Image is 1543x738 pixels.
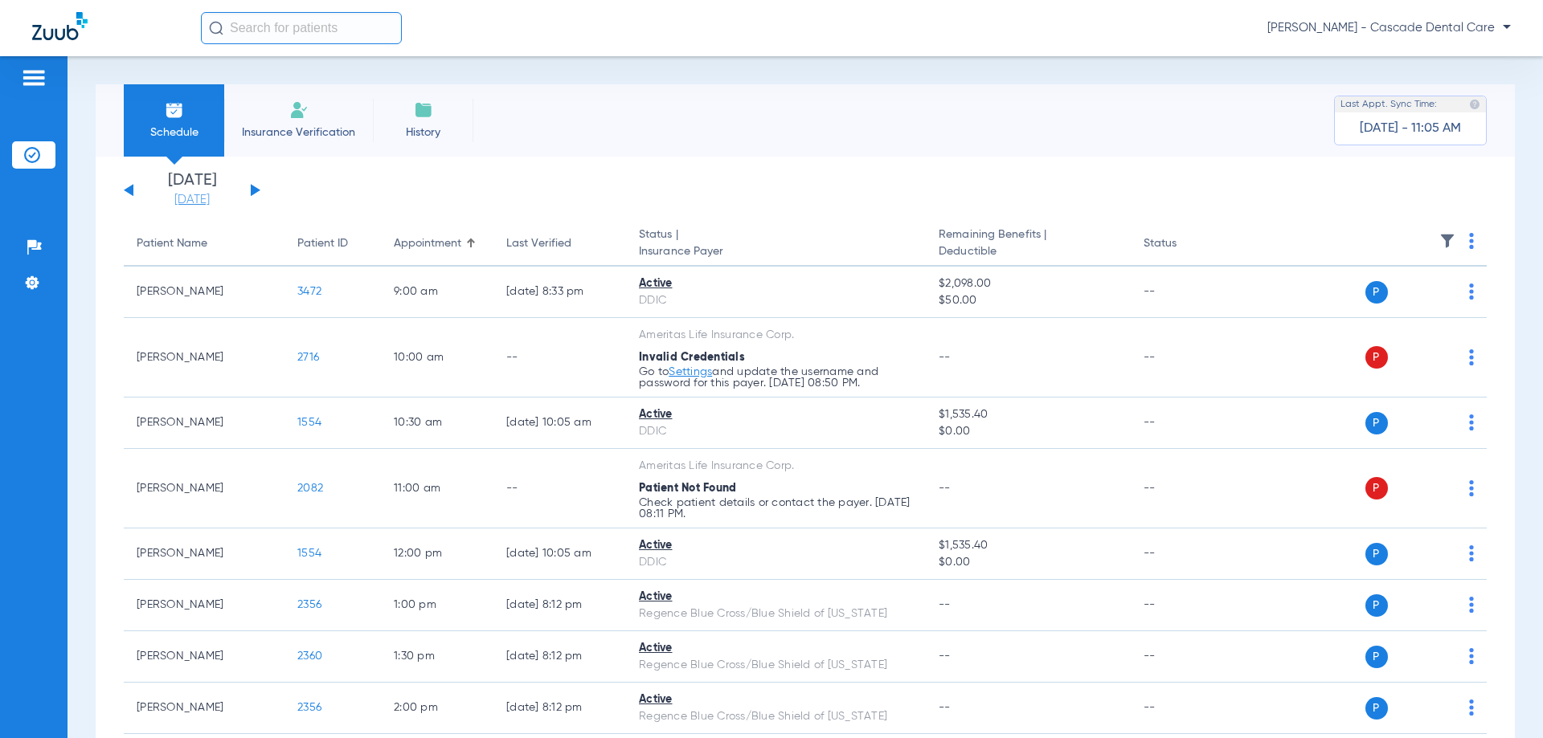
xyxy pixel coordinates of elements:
div: Active [639,640,913,657]
span: 1554 [297,548,321,559]
img: Manual Insurance Verification [289,100,309,120]
th: Status | [626,222,926,267]
img: History [414,100,433,120]
span: Deductible [939,243,1117,260]
img: group-dot-blue.svg [1469,480,1474,496]
input: Search for patients [201,12,402,44]
td: -- [1131,580,1239,631]
div: Active [639,537,913,554]
span: -- [939,352,951,363]
td: -- [1131,318,1239,398]
td: [PERSON_NAME] [124,631,284,683]
img: filter.svg [1439,233,1455,249]
td: 10:30 AM [381,398,493,449]
td: -- [1131,683,1239,734]
td: [DATE] 8:12 PM [493,580,626,631]
td: -- [1131,267,1239,318]
div: DDIC [639,554,913,571]
img: group-dot-blue.svg [1469,597,1474,613]
img: group-dot-blue.svg [1469,349,1474,365]
div: DDIC [639,423,913,440]
span: P [1365,594,1388,617]
img: Search Icon [209,21,223,35]
div: Active [639,691,913,708]
a: Settings [669,366,712,377]
span: P [1365,412,1388,434]
img: Zuub Logo [32,12,88,40]
span: $1,535.40 [939,406,1117,423]
td: [DATE] 10:05 AM [493,398,626,449]
div: Patient Name [137,235,207,252]
div: Active [639,406,913,423]
iframe: Chat Widget [1463,661,1543,738]
span: 2356 [297,599,321,610]
td: [PERSON_NAME] [124,449,284,528]
span: 2360 [297,650,322,662]
span: P [1365,646,1388,668]
div: Patient Name [137,235,272,252]
div: Ameritas Life Insurance Corp. [639,327,913,344]
img: Schedule [165,100,184,120]
td: [DATE] 8:12 PM [493,683,626,734]
div: Appointment [394,235,481,252]
img: group-dot-blue.svg [1469,233,1474,249]
td: -- [493,318,626,398]
a: [DATE] [144,192,240,208]
p: Check patient details or contact the payer. [DATE] 08:11 PM. [639,497,913,520]
img: group-dot-blue.svg [1469,283,1474,300]
span: $0.00 [939,423,1117,440]
div: Regence Blue Cross/Blue Shield of [US_STATE] [639,605,913,622]
td: 12:00 PM [381,528,493,580]
div: DDIC [639,292,913,309]
li: [DATE] [144,173,240,208]
span: -- [939,650,951,662]
div: Active [639,275,913,292]
span: P [1365,543,1388,565]
th: Remaining Benefits | [926,222,1130,267]
td: [PERSON_NAME] [124,267,284,318]
td: [DATE] 8:33 PM [493,267,626,318]
span: $50.00 [939,292,1117,309]
div: Patient ID [297,235,368,252]
span: P [1365,477,1388,499]
div: Patient ID [297,235,348,252]
div: Last Verified [506,235,613,252]
td: [DATE] 10:05 AM [493,528,626,580]
td: [PERSON_NAME] [124,580,284,631]
img: last sync help info [1469,99,1480,110]
th: Status [1131,222,1239,267]
span: 2356 [297,702,321,713]
span: Insurance Verification [236,124,361,141]
td: 1:00 PM [381,580,493,631]
span: P [1365,697,1388,720]
td: 2:00 PM [381,683,493,734]
span: P [1365,281,1388,304]
td: [DATE] 8:12 PM [493,631,626,683]
div: Active [639,589,913,605]
td: [PERSON_NAME] [124,528,284,580]
td: [PERSON_NAME] [124,318,284,398]
span: Last Appt. Sync Time: [1340,96,1437,112]
td: -- [1131,631,1239,683]
span: History [385,124,461,141]
td: -- [1131,528,1239,580]
td: 11:00 AM [381,449,493,528]
p: Go to and update the username and password for this payer. [DATE] 08:50 PM. [639,366,913,389]
span: Invalid Credentials [639,352,745,363]
span: Schedule [136,124,212,141]
td: 9:00 AM [381,267,493,318]
td: [PERSON_NAME] [124,683,284,734]
span: Insurance Payer [639,243,913,260]
td: -- [1131,449,1239,528]
td: [PERSON_NAME] [124,398,284,449]
td: -- [1131,398,1239,449]
span: $2,098.00 [939,275,1117,292]
span: Patient Not Found [639,483,736,494]
span: $0.00 [939,554,1117,571]
span: -- [939,483,951,494]
div: Regence Blue Cross/Blue Shield of [US_STATE] [639,708,913,725]
span: 2716 [297,352,319,363]
div: Last Verified [506,235,571,252]
span: -- [939,599,951,610]
span: 2082 [297,483,323,494]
